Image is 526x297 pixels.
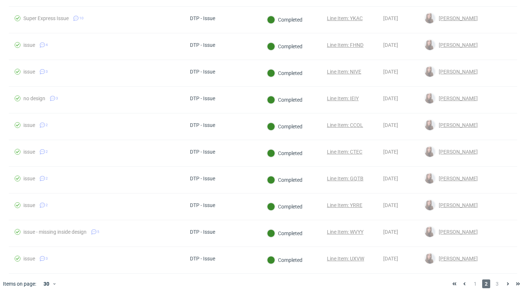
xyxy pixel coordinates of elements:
div: issue [23,202,35,208]
a: Line Item: UXVW [327,256,364,262]
img: Sandra Beśka [425,253,435,264]
span: [DATE] [383,95,398,101]
span: [DATE] [383,229,398,235]
span: 5 [97,229,99,235]
img: Sandra Beśka [425,227,435,237]
a: Line Item: CTEC [327,149,362,155]
a: Line Item: CCOL [327,122,363,128]
div: 30 [39,279,52,289]
div: issue [23,69,35,75]
span: 3 [56,95,58,101]
span: 3 [46,69,48,75]
a: Line Item: YKAC [327,15,363,21]
div: Completed [267,96,302,104]
div: DTP - Issue [190,122,215,128]
div: Completed [267,42,302,50]
div: issue [23,176,35,181]
span: 2 [46,122,48,128]
img: Sandra Beśka [425,13,435,23]
div: issue [23,149,35,155]
div: DTP - Issue [190,202,215,208]
span: 10 [79,15,84,21]
span: [DATE] [383,122,398,128]
span: 4 [46,42,48,48]
span: [PERSON_NAME] [436,256,478,262]
span: [PERSON_NAME] [436,42,478,48]
span: 3 [46,256,48,262]
span: [DATE] [383,176,398,181]
div: Completed [267,256,302,264]
span: 2 [46,149,48,155]
div: DTP - Issue [190,229,215,235]
span: [PERSON_NAME] [436,95,478,101]
div: no design [23,95,45,101]
span: [PERSON_NAME] [436,176,478,181]
div: Super Express Issue [23,15,69,21]
div: DTP - Issue [190,15,215,21]
span: [DATE] [383,149,398,155]
div: DTP - Issue [190,95,215,101]
span: [PERSON_NAME] [436,202,478,208]
span: [DATE] [383,202,398,208]
div: Completed [267,16,302,24]
div: Completed [267,203,302,211]
div: DTP - Issue [190,42,215,48]
a: Line Item: NIVE [327,69,361,75]
span: 2 [46,202,48,208]
img: Sandra Beśka [425,40,435,50]
span: [DATE] [383,69,398,75]
div: Completed [267,149,302,157]
span: [PERSON_NAME] [436,149,478,155]
span: [DATE] [383,15,398,21]
span: 2 [482,279,490,288]
div: issue - missing inside design [23,229,87,235]
span: [DATE] [383,256,398,262]
div: Completed [267,69,302,77]
div: Completed [267,123,302,131]
a: Line Item: GQTB [327,176,363,181]
img: Sandra Beśka [425,147,435,157]
a: Line Item: IEIY [327,95,359,101]
span: [PERSON_NAME] [436,69,478,75]
div: DTP - Issue [190,149,215,155]
span: [DATE] [383,42,398,48]
img: Sandra Beśka [425,67,435,77]
span: Items on page: [3,280,36,287]
img: Sandra Beśka [425,173,435,184]
div: DTP - Issue [190,176,215,181]
a: Line Item: WVYY [327,229,363,235]
img: Sandra Beśka [425,200,435,210]
div: Completed [267,229,302,237]
div: issue [23,122,35,128]
span: 2 [46,176,48,181]
div: DTP - Issue [190,69,215,75]
img: Sandra Beśka [425,120,435,130]
div: issue [23,42,35,48]
div: Completed [267,176,302,184]
span: 1 [471,279,479,288]
span: [PERSON_NAME] [436,122,478,128]
div: DTP - Issue [190,256,215,262]
img: Sandra Beśka [425,93,435,104]
span: [PERSON_NAME] [436,15,478,21]
a: Line Item: YRRE [327,202,362,208]
span: [PERSON_NAME] [436,229,478,235]
span: 3 [493,279,501,288]
div: issue [23,256,35,262]
a: Line Item: FHND [327,42,363,48]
